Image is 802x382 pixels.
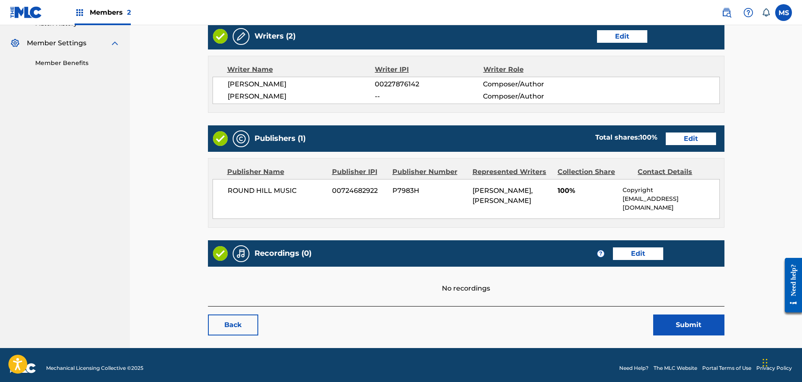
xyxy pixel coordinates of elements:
span: [PERSON_NAME] [228,79,375,89]
iframe: Resource Center [779,251,802,319]
a: Member Benefits [35,59,120,68]
a: Portal Terms of Use [702,364,751,372]
img: Valid [213,29,228,44]
img: Publishers [236,134,246,144]
a: Edit [613,247,663,260]
span: Member Settings [27,38,86,48]
a: Need Help? [619,364,649,372]
div: Represented Writers [472,167,551,177]
a: Public Search [718,4,735,21]
h5: Writers (2) [254,31,296,41]
span: -- [375,91,483,101]
div: No recordings [208,267,724,294]
div: Collection Share [558,167,631,177]
div: Help [740,4,757,21]
div: Drag [763,350,768,375]
span: 2 [127,8,131,16]
iframe: Chat Widget [760,342,802,382]
span: 00724682922 [332,186,386,196]
span: 100 % [640,133,657,141]
span: 100% [558,186,617,196]
img: expand [110,38,120,48]
div: Notifications [762,8,770,17]
img: Recordings [236,249,246,259]
span: P7983H [392,186,466,196]
a: Edit [666,133,716,145]
span: [PERSON_NAME], [PERSON_NAME] [472,187,533,205]
a: Back [208,314,258,335]
img: Top Rightsholders [75,8,85,18]
div: Publisher Name [227,167,326,177]
div: Contact Details [638,167,711,177]
span: Mechanical Licensing Collective © 2025 [46,364,143,372]
img: search [722,8,732,18]
p: Copyright [623,186,719,195]
div: Publisher Number [392,167,466,177]
a: Edit [597,30,647,43]
span: ROUND HILL MUSIC [228,186,326,196]
img: Valid [213,246,228,261]
p: [EMAIL_ADDRESS][DOMAIN_NAME] [623,195,719,212]
img: help [743,8,753,18]
img: Member Settings [10,38,20,48]
h5: Publishers (1) [254,134,306,143]
div: Writer Name [227,65,375,75]
span: Composer/Author [483,91,581,101]
span: Composer/Author [483,79,581,89]
img: MLC Logo [10,6,42,18]
a: The MLC Website [654,364,697,372]
img: Valid [213,131,228,146]
div: User Menu [775,4,792,21]
div: Writer Role [483,65,582,75]
div: Publisher IPI [332,167,386,177]
a: Privacy Policy [756,364,792,372]
h5: Recordings (0) [254,249,311,258]
span: ? [597,250,604,257]
span: 00227876142 [375,79,483,89]
div: Writer IPI [375,65,483,75]
div: Total shares: [595,133,657,143]
button: Submit [653,314,724,335]
span: Members [90,8,131,17]
img: Writers [236,31,246,42]
span: [PERSON_NAME] [228,91,375,101]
